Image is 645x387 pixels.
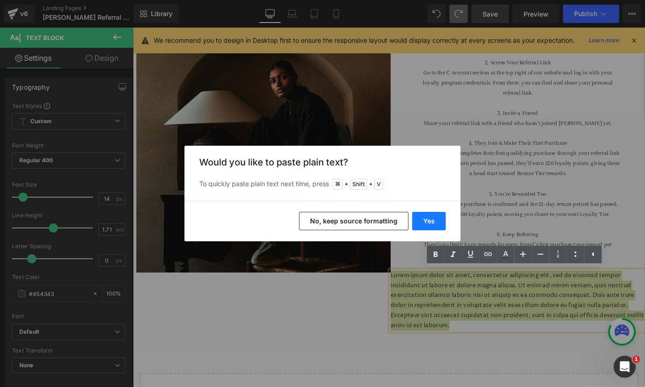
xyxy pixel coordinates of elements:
[308,88,529,99] p: 3. Invite a Friend
[280,264,557,330] p: Lorem ipsum dolor sit amet, consectetur adipiscing elit, sed do eiusmod tempor incididunt ut labo...
[308,132,529,165] p: After your friend completes their first qualifying purchase through your referral link and the 21...
[633,356,640,363] span: 1
[369,180,373,189] span: +
[308,187,529,209] p: Once your friend’s purchase is confirmed and the 21-day return period has passed, you’ll receive ...
[199,157,446,168] h3: Would you like to paste plain text?
[308,44,529,77] p: Go to the C Account section at the top right of our website and log in with your loyalty program ...
[376,1,387,9] a: here
[614,356,636,378] iframe: Intercom live chat
[308,33,529,44] p: 2. Access Your Referral Link
[308,176,529,187] p: 5. You’re Rewarded Too
[308,220,529,231] p: 6. Keep Referring
[374,179,383,190] span: V
[308,121,529,132] p: 4. They Join & Make Their First Purchase
[308,99,529,110] p: Share your referral link with a friend who hasn’t joined [PERSON_NAME] yet.
[345,180,348,189] span: +
[308,231,529,253] p: There’s no limit! Earn rewards for every friend’s first purchase (one reward per friend).
[412,212,446,230] button: Yes
[350,179,367,190] span: Shift
[199,179,446,190] p: To quickly paste plain text next time, press
[299,212,409,230] button: No, keep source formatting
